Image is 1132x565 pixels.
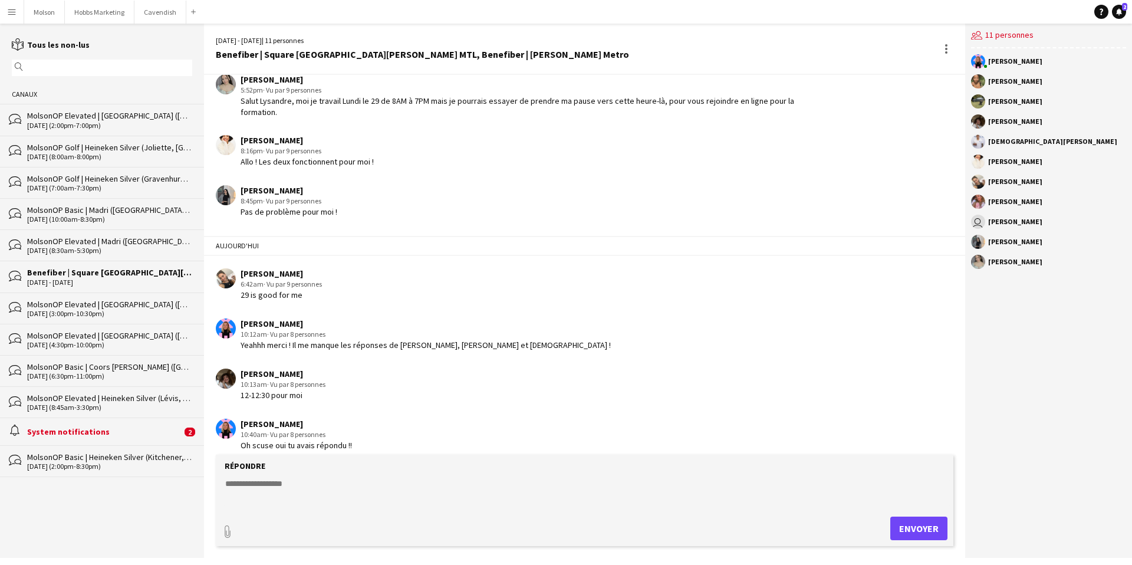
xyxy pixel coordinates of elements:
[241,268,322,279] div: [PERSON_NAME]
[988,218,1042,225] div: [PERSON_NAME]
[27,184,192,192] div: [DATE] (7:00am-7:30pm)
[263,86,321,94] span: · Vu par 9 personnes
[27,403,192,412] div: [DATE] (8:45am-3:30pm)
[27,215,192,224] div: [DATE] (10:00am-8:30pm)
[27,330,192,341] div: MolsonOP Elevated | [GEOGRAPHIC_DATA] ([GEOGRAPHIC_DATA], [GEOGRAPHIC_DATA])
[241,318,611,329] div: [PERSON_NAME]
[263,146,321,155] span: · Vu par 9 personnes
[134,1,186,24] button: Cavendish
[27,362,192,372] div: MolsonOP Basic | Coors [PERSON_NAME] ([GEOGRAPHIC_DATA], [GEOGRAPHIC_DATA])
[27,341,192,349] div: [DATE] (4:30pm-10:00pm)
[27,372,192,380] div: [DATE] (6:30pm-11:00pm)
[27,173,192,184] div: MolsonOP Golf | Heineken Silver (Gravenhurst, [GEOGRAPHIC_DATA])
[241,196,337,206] div: 8:45pm
[241,390,325,400] div: 12-12:30 pour moi
[1112,5,1126,19] a: 2
[241,206,337,217] div: Pas de problème pour moi !
[27,236,192,247] div: MolsonOP Elevated | Madri ([GEOGRAPHIC_DATA], [GEOGRAPHIC_DATA])
[27,393,192,403] div: MolsonOP Elevated | Heineken Silver (Lévis, [GEOGRAPHIC_DATA])
[27,267,192,278] div: Benefiber | Square [GEOGRAPHIC_DATA][PERSON_NAME] MTL, Benefiber | [PERSON_NAME] Metro
[12,40,90,50] a: Tous les non-lus
[988,238,1042,245] div: [PERSON_NAME]
[27,110,192,121] div: MolsonOP Elevated | [GEOGRAPHIC_DATA] ([GEOGRAPHIC_DATA], [GEOGRAPHIC_DATA])
[241,290,322,300] div: 29 is good for me
[267,430,325,439] span: · Vu par 8 personnes
[988,158,1042,165] div: [PERSON_NAME]
[216,49,629,60] div: Benefiber | Square [GEOGRAPHIC_DATA][PERSON_NAME] MTL, Benefiber | [PERSON_NAME] Metro
[225,461,265,471] label: Répondre
[27,247,192,255] div: [DATE] (8:30am-5:30pm)
[27,153,192,161] div: [DATE] (8:00am-8:00pm)
[988,178,1042,185] div: [PERSON_NAME]
[988,258,1042,265] div: [PERSON_NAME]
[27,121,192,130] div: [DATE] (2:00pm-7:00pm)
[267,380,325,389] span: · Vu par 8 personnes
[1122,3,1127,11] span: 2
[988,78,1042,85] div: [PERSON_NAME]
[65,1,134,24] button: Hobbs Marketing
[988,118,1042,125] div: [PERSON_NAME]
[988,198,1042,205] div: [PERSON_NAME]
[241,329,611,340] div: 10:12am
[263,196,321,205] span: · Vu par 9 personnes
[27,426,182,437] div: System notifications
[241,74,825,85] div: [PERSON_NAME]
[241,279,322,290] div: 6:42am
[241,340,611,350] div: Yeahhh merci ! Il me manque les réponses de [PERSON_NAME], [PERSON_NAME] et [DEMOGRAPHIC_DATA] !
[241,156,374,167] div: Allo ! Les deux fonctionnent pour moi !
[27,205,192,215] div: MolsonOP Basic | Madri ([GEOGRAPHIC_DATA], [GEOGRAPHIC_DATA])
[890,517,947,540] button: Envoyer
[988,98,1042,105] div: [PERSON_NAME]
[241,440,352,451] div: Oh scuse oui tu avais répondu !!
[27,278,192,287] div: [DATE] - [DATE]
[204,236,965,256] div: Aujourd'hui
[241,429,352,440] div: 10:40am
[27,299,192,310] div: MolsonOP Elevated | [GEOGRAPHIC_DATA] ([GEOGRAPHIC_DATA], [GEOGRAPHIC_DATA])
[264,280,322,288] span: · Vu par 9 personnes
[241,135,374,146] div: [PERSON_NAME]
[185,428,195,436] span: 2
[241,85,825,96] div: 5:52pm
[27,452,192,462] div: MolsonOP Basic | Heineken Silver (Kitchener, [GEOGRAPHIC_DATA])
[216,35,629,46] div: [DATE] - [DATE] | 11 personnes
[241,96,825,117] div: Salut Lysandre, moi je travail Lundi le 29 de 8AM à 7PM mais je pourrais essayer de prendre ma pa...
[971,24,1126,48] div: 11 personnes
[27,142,192,153] div: MolsonOP Golf | Heineken Silver (Joliette, [GEOGRAPHIC_DATA])
[241,419,352,429] div: [PERSON_NAME]
[241,146,374,156] div: 8:16pm
[27,462,192,471] div: [DATE] (2:00pm-8:30pm)
[267,330,325,339] span: · Vu par 8 personnes
[241,379,325,390] div: 10:13am
[241,369,325,379] div: [PERSON_NAME]
[988,58,1042,65] div: [PERSON_NAME]
[241,185,337,196] div: [PERSON_NAME]
[27,310,192,318] div: [DATE] (3:00pm-10:30pm)
[24,1,65,24] button: Molson
[988,138,1117,145] div: [DEMOGRAPHIC_DATA][PERSON_NAME]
